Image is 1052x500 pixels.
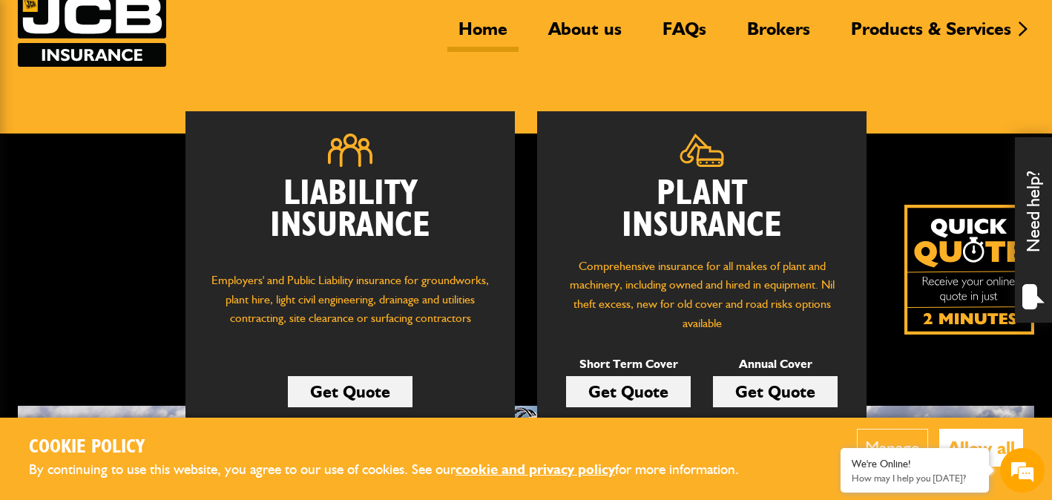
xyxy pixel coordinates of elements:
[19,181,271,214] input: Enter your email address
[736,18,821,52] a: Brokers
[713,355,838,374] p: Annual Cover
[904,205,1034,335] a: Get your insurance quote isn just 2-minutes
[852,473,978,484] p: How may I help you today?
[19,269,271,378] textarea: Type your message and hit 'Enter'
[840,18,1022,52] a: Products & Services
[939,429,1023,467] button: Allow all
[559,178,844,242] h2: Plant Insurance
[19,225,271,257] input: Enter your phone number
[29,458,763,481] p: By continuing to use this website, you agree to our use of cookies. See our for more information.
[19,137,271,170] input: Enter your last name
[25,82,62,103] img: d_20077148190_company_1631870298795_20077148190
[77,83,249,102] div: Chat with us now
[29,436,763,459] h2: Cookie Policy
[904,205,1034,335] img: Quick Quote
[566,376,691,407] a: Get Quote
[208,178,493,257] h2: Liability Insurance
[857,429,928,467] button: Manage
[243,7,279,43] div: Minimize live chat window
[537,18,633,52] a: About us
[1015,137,1052,323] div: Need help?
[288,376,412,407] a: Get Quote
[713,376,838,407] a: Get Quote
[559,257,844,332] p: Comprehensive insurance for all makes of plant and machinery, including owned and hired in equipm...
[202,390,269,410] em: Start Chat
[208,271,493,342] p: Employers' and Public Liability insurance for groundworks, plant hire, light civil engineering, d...
[651,18,717,52] a: FAQs
[566,355,691,374] p: Short Term Cover
[852,458,978,470] div: We're Online!
[447,18,519,52] a: Home
[456,461,615,478] a: cookie and privacy policy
